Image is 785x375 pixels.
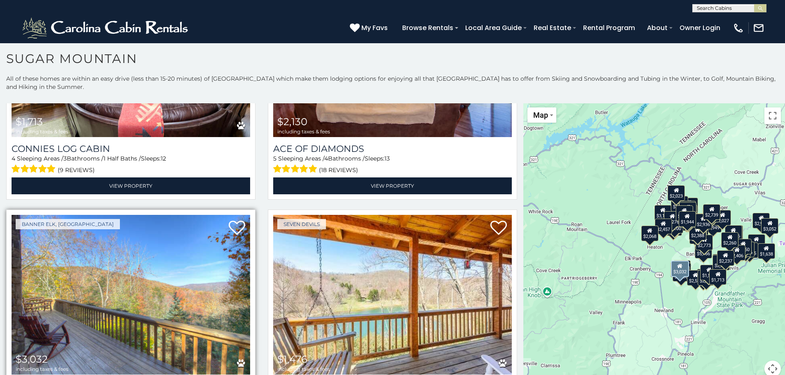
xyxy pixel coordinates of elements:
img: phone-regular-white.png [733,22,744,34]
span: My Favs [361,23,388,33]
span: $1,713 [16,116,43,128]
div: $4,306 [680,212,697,227]
span: 4 [12,155,15,162]
div: $2,406 [729,245,746,261]
div: $2,536 [673,266,690,281]
div: $2,068 [641,226,658,241]
div: $4,109 [665,220,682,236]
a: Lakeside at Hawksnest $1,476 including taxes & fees [273,215,512,375]
div: $2,237 [717,250,734,266]
a: Ace of Diamonds [273,143,512,154]
div: $1,576 [701,265,718,280]
div: $2,260 [722,232,739,248]
a: View Property [273,177,512,194]
div: $3,052 [762,218,779,233]
a: Add to favorites [490,220,507,237]
div: $2,350 [735,238,752,254]
a: Add to favorites [229,220,245,237]
div: $3,944 [695,270,712,286]
span: 1 Half Baths / [103,155,141,162]
div: $1,944 [679,211,696,227]
div: Sleeping Areas / Bathrooms / Sleeps: [12,154,250,175]
div: $2,040 [681,198,698,213]
span: including taxes & fees [16,129,68,134]
div: $1,713 [710,269,727,285]
div: $3,364 [748,234,765,249]
span: including taxes & fees [277,129,330,134]
img: North View Lodge [12,215,250,375]
span: (9 reviews) [58,165,95,175]
a: My Favs [350,23,390,33]
div: $2,457 [655,218,672,234]
a: Owner Login [675,21,724,35]
img: White-1-2.png [21,16,192,40]
span: 3 [63,155,67,162]
span: Map [533,111,548,119]
span: 13 [384,155,390,162]
span: (18 reviews) [319,165,358,175]
div: $2,936 [695,213,712,229]
div: $1,949 [705,217,722,233]
a: Seven Devils [277,219,326,229]
div: $3,100 [666,218,684,233]
div: $1,656 [674,260,691,275]
div: $2,023 [668,185,685,200]
div: $2,243 [680,202,697,217]
div: $2,513 [687,270,704,285]
div: $2,925 [753,213,770,228]
span: $1,476 [277,353,307,365]
div: $2,292 [698,270,715,286]
span: including taxes & fees [277,366,330,372]
a: Banner Elk, [GEOGRAPHIC_DATA] [16,219,120,229]
span: 12 [161,155,166,162]
img: Lakeside at Hawksnest [273,215,512,375]
div: $3,083 [676,205,693,221]
div: $2,276 [664,211,681,227]
a: About [643,21,672,35]
div: $2,773 [696,234,713,250]
img: mail-regular-white.png [753,22,764,34]
div: $2,739 [703,204,721,219]
a: North View Lodge $3,032 including taxes & fees [12,215,250,375]
div: $5,766 [695,243,712,259]
div: $1,638 [758,243,775,259]
div: $2,327 [679,200,696,216]
a: Local Area Guide [461,21,526,35]
div: $2,137 [671,196,689,211]
div: $2,027 [714,210,731,226]
div: Sleeping Areas / Bathrooms / Sleeps: [273,154,512,175]
div: $3,032 [671,261,689,277]
div: $2,716 [713,255,730,270]
div: $1,995 [741,242,759,258]
a: Connies Log Cabin [12,143,250,154]
a: Browse Rentals [398,21,457,35]
a: Real Estate [530,21,575,35]
span: $3,032 [16,353,48,365]
span: 5 [273,155,277,162]
div: $2,326 [725,225,742,241]
div: $2,620 [678,212,695,228]
div: $3,149 [654,205,672,220]
span: $2,130 [277,116,307,128]
span: including taxes & fees [16,366,68,372]
button: Change map style [527,107,556,123]
span: 4 [324,155,328,162]
a: View Property [12,177,250,194]
div: $2,388 [689,225,706,240]
a: Rental Program [579,21,639,35]
button: Toggle fullscreen view [764,107,781,124]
